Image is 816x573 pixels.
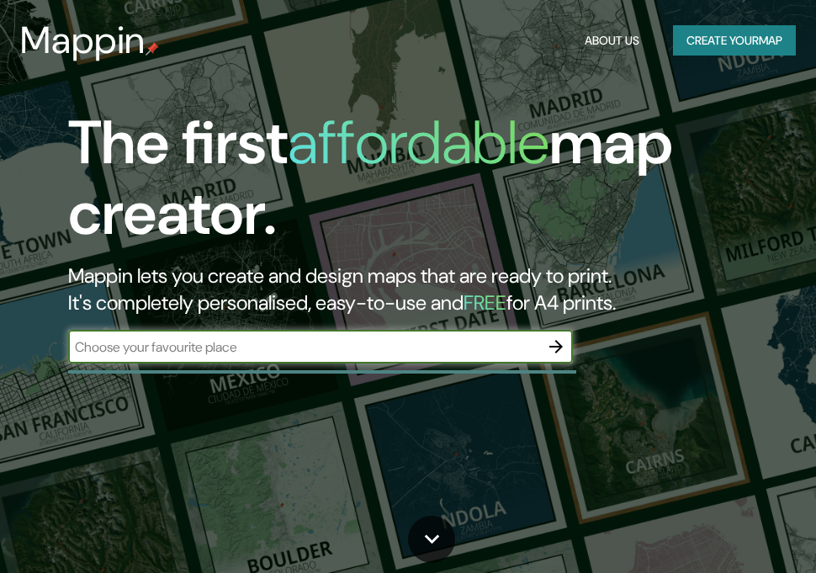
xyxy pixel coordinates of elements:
[68,108,721,263] h1: The first map creator.
[68,337,539,357] input: Choose your favourite place
[288,103,549,182] h1: affordable
[68,263,721,316] h2: Mappin lets you create and design maps that are ready to print. It's completely personalised, eas...
[20,19,146,62] h3: Mappin
[673,25,796,56] button: Create yourmap
[464,289,506,316] h5: FREE
[146,42,159,56] img: mappin-pin
[578,25,646,56] button: About Us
